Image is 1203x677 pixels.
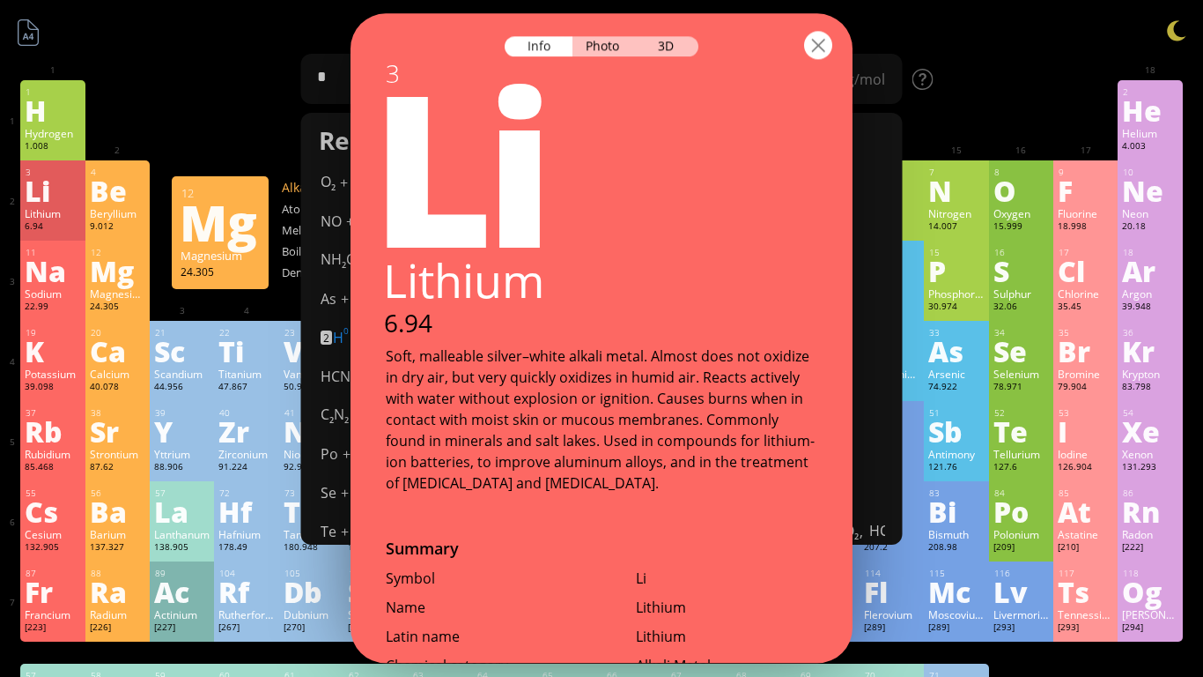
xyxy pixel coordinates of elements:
div: Bi [928,497,984,525]
sub: 2 [331,182,336,193]
div: 35.45 [1058,301,1113,315]
div: 88.906 [154,461,210,475]
div: Strontium [90,447,145,461]
div: 1.008 [11,150,95,171]
div: 85 [1059,487,1113,499]
div: Cs [25,497,80,525]
span: NO [321,212,342,231]
div: Lithium [636,627,817,646]
div: Tennessine [1058,607,1113,621]
div: Db [284,577,339,606]
span: H [333,328,349,347]
div: + [321,244,584,271]
div: Density [282,264,370,280]
div: 32.06 [993,301,1049,315]
div: 14.007 [928,220,984,234]
div: Dubnium [284,607,339,621]
div: 20 [91,327,145,338]
div: [293] [1058,621,1113,636]
sub: 2 [853,532,858,542]
div: 208.98 [928,541,984,555]
div: F [1058,176,1113,205]
span: HCN [321,367,351,386]
div: Radon [1122,527,1177,541]
div: Nitrogen [928,206,984,220]
div: 72 [219,487,274,499]
div: 15.999 [993,220,1049,234]
div: O [993,176,1049,205]
div: Bromine [1058,367,1113,381]
div: 17 [1059,247,1113,258]
div: 54 [1123,407,1177,419]
div: Nb [284,417,339,445]
div: [PERSON_NAME] [1122,607,1177,621]
div: 36 [1123,327,1177,338]
div: Fl [864,577,919,606]
div: Melting point [282,222,370,238]
div: Sodium [25,286,80,301]
div: 12 [181,185,260,201]
div: La [154,497,210,525]
div: Rb [25,417,80,445]
div: 116 [994,568,1049,579]
div: 19 [26,327,80,338]
div: Symbol [386,569,601,588]
div: Flerovium [864,607,919,621]
div: 207.2 [864,541,919,555]
div: 115 [929,568,984,579]
div: + [321,399,584,426]
div: 55 [26,487,80,499]
div: 74.922 [928,381,984,395]
div: Phosphorus [928,286,984,301]
div: 8 [994,167,1049,178]
div: 83 [929,487,984,499]
div: Latin name [386,627,601,646]
div: Scandium [154,367,210,381]
div: P [928,257,984,285]
div: 117 [1059,568,1113,579]
div: Actinium [154,607,210,621]
div: 87 [26,568,80,579]
div: Tantalum [284,527,339,541]
div: Antimony [928,447,984,461]
div: Helium [1122,126,1177,140]
div: 53 [1059,407,1113,419]
textarea: To enrich screen reader interactions, please activate Accessibility in Grammarly extension settings [301,54,903,104]
div: Og [1122,577,1177,606]
div: Lithium [636,598,817,617]
div: 16 [994,247,1049,258]
div: Krypton [1122,367,1177,381]
div: [222] [1122,541,1177,555]
div: 18.998 [1058,220,1113,234]
div: Magnesium [181,248,260,264]
span: NH OH [321,249,367,269]
div: Lv [993,577,1049,606]
div: Cl [1058,257,1113,285]
sub: 2 [342,260,346,271]
div: 9.012 [90,220,145,234]
div: 20.18 [1122,220,1177,234]
div: 131.293 [1122,461,1177,475]
div: Na [25,257,80,285]
div: Xenon [1122,447,1177,461]
div: 50.942 [284,381,339,395]
div: [267] [218,621,274,636]
div: Arsenic [928,367,984,381]
div: Potassium [25,367,80,381]
div: Hf [218,497,274,525]
div: Soft, malleable silver–white alkali metal. Almost does not oxidize in dry air, but very quickly o... [386,346,817,494]
div: Rubidium [25,447,80,461]
div: Mg [180,208,259,236]
div: Hafnium [218,527,274,541]
span: HO [868,521,899,540]
div: Li [336,56,852,268]
div: N [928,176,984,205]
div: 52 [994,407,1049,419]
div: 178.49 [218,541,274,555]
div: K [25,337,80,365]
div: Mc [928,577,984,606]
div: Li [636,569,817,588]
div: Radium [90,607,145,621]
strong: , [859,522,862,541]
div: Vanadium [284,367,339,381]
